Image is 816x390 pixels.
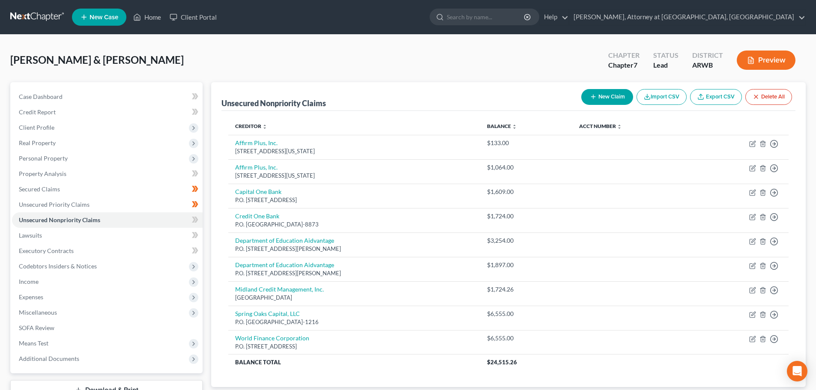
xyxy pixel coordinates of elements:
div: P.O. [STREET_ADDRESS][PERSON_NAME] [235,245,473,253]
span: Secured Claims [19,185,60,193]
div: Open Intercom Messenger [787,361,807,381]
a: Secured Claims [12,182,203,197]
div: $1,724.00 [487,212,565,220]
a: Creditor unfold_more [235,123,267,129]
a: Lawsuits [12,228,203,243]
div: Unsecured Nonpriority Claims [221,98,326,108]
a: Department of Education Aidvantage [235,237,334,244]
span: Real Property [19,139,56,146]
div: [STREET_ADDRESS][US_STATE] [235,172,473,180]
div: P.O. [GEOGRAPHIC_DATA]-1216 [235,318,473,326]
span: SOFA Review [19,324,54,331]
span: Personal Property [19,155,68,162]
span: Executory Contracts [19,247,74,254]
div: [STREET_ADDRESS][US_STATE] [235,147,473,155]
a: Affirm Plus, Inc. [235,164,278,171]
input: Search by name... [447,9,525,25]
span: Unsecured Priority Claims [19,201,90,208]
span: Client Profile [19,124,54,131]
span: Property Analysis [19,170,66,177]
span: 7 [634,61,637,69]
div: Lead [653,60,679,70]
a: Executory Contracts [12,243,203,259]
div: P.O. [STREET_ADDRESS][PERSON_NAME] [235,269,473,277]
div: Status [653,51,679,60]
div: Chapter [608,60,640,70]
th: Balance Total [228,354,480,370]
span: Income [19,278,39,285]
div: $6,555.00 [487,334,565,342]
span: Codebtors Insiders & Notices [19,262,97,270]
span: Additional Documents [19,355,79,362]
div: P.O. [STREET_ADDRESS] [235,196,473,204]
a: Unsecured Priority Claims [12,197,203,212]
a: Property Analysis [12,166,203,182]
a: Credit Report [12,104,203,120]
div: ARWB [692,60,723,70]
a: World Finance Corporation [235,334,309,342]
a: Client Portal [165,9,221,25]
div: District [692,51,723,60]
a: Home [129,9,165,25]
a: SOFA Review [12,320,203,336]
div: $1,724.26 [487,285,565,294]
a: Acct Number unfold_more [579,123,622,129]
span: Expenses [19,293,43,301]
a: Case Dashboard [12,89,203,104]
i: unfold_more [617,124,622,129]
a: Capital One Bank [235,188,281,195]
span: Case Dashboard [19,93,63,100]
span: Means Test [19,339,48,347]
a: Balance unfold_more [487,123,517,129]
a: Affirm Plus, Inc. [235,139,278,146]
button: Import CSV [637,89,687,105]
a: [PERSON_NAME], Attorney at [GEOGRAPHIC_DATA], [GEOGRAPHIC_DATA] [569,9,805,25]
span: Miscellaneous [19,309,57,316]
span: Credit Report [19,108,56,116]
a: Spring Oaks Capital, LLC [235,310,300,317]
div: $1,897.00 [487,261,565,269]
div: $3,254.00 [487,236,565,245]
div: [GEOGRAPHIC_DATA] [235,294,473,302]
span: Unsecured Nonpriority Claims [19,216,100,223]
span: New Case [90,14,118,21]
div: P.O. [STREET_ADDRESS] [235,342,473,351]
a: Department of Education Aidvantage [235,261,334,268]
div: $133.00 [487,139,565,147]
button: Delete All [745,89,792,105]
div: $1,064.00 [487,163,565,172]
a: Midland Credit Management, Inc. [235,286,324,293]
a: Unsecured Nonpriority Claims [12,212,203,228]
a: Help [540,9,568,25]
button: Preview [737,51,795,70]
button: New Claim [581,89,633,105]
a: Credit One Bank [235,212,279,220]
span: Lawsuits [19,232,42,239]
div: $1,609.00 [487,188,565,196]
div: Chapter [608,51,640,60]
div: P.O. [GEOGRAPHIC_DATA]-8873 [235,220,473,229]
a: Export CSV [690,89,742,105]
i: unfold_more [512,124,517,129]
div: $6,555.00 [487,310,565,318]
i: unfold_more [262,124,267,129]
span: $24,515.26 [487,359,517,366]
span: [PERSON_NAME] & [PERSON_NAME] [10,54,184,66]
